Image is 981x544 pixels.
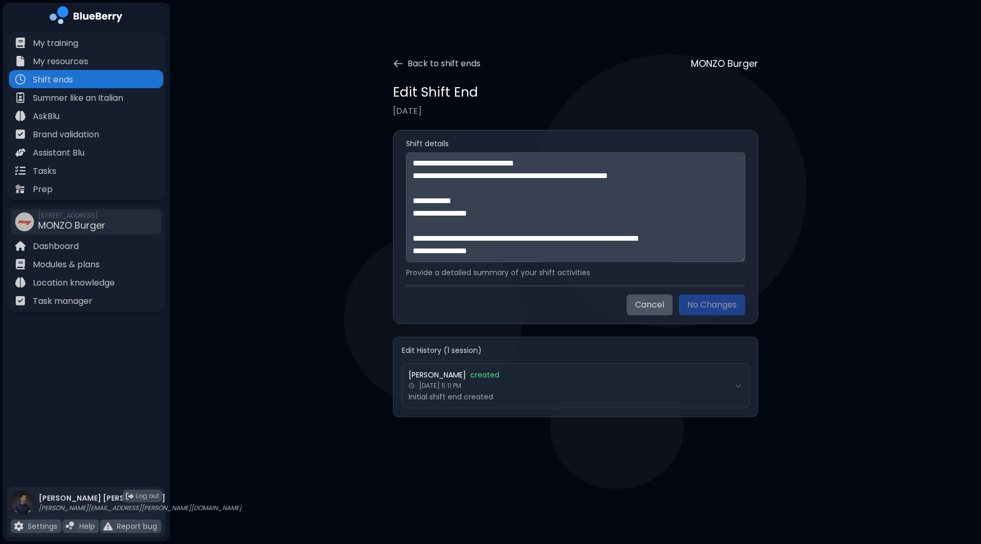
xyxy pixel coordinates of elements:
img: file icon [15,74,26,85]
p: Shift ends [33,74,73,86]
img: file icon [66,522,75,531]
p: Location knowledge [33,277,115,289]
img: file icon [14,522,23,531]
p: AskBlu [33,110,59,123]
img: file icon [15,129,26,139]
img: file icon [15,56,26,66]
button: Cancel [627,294,673,315]
p: [PERSON_NAME][EMAIL_ADDRESS][PERSON_NAME][DOMAIN_NAME] [39,504,242,512]
p: [PERSON_NAME] [PERSON_NAME] [39,493,242,503]
h1: Edit Shift End [393,84,478,101]
p: Summer like an Italian [33,92,123,104]
p: Provide a detailed summary of your shift activities [406,268,745,277]
img: file icon [15,38,26,48]
img: file icon [15,111,26,121]
span: created [470,370,499,380]
img: file icon [15,277,26,288]
p: Dashboard [33,240,79,253]
img: file icon [15,259,26,269]
span: [DATE] 5:11 PM [419,382,461,390]
p: My training [33,37,78,50]
img: file icon [103,522,113,531]
p: MONZO Burger [691,56,758,71]
p: Modules & plans [33,258,100,271]
img: logout [126,492,134,500]
span: [PERSON_NAME] [409,370,466,380]
img: file icon [15,165,26,176]
img: company logo [50,6,123,28]
p: Help [79,522,95,531]
img: file icon [15,241,26,251]
p: Initial shift end created [409,392,730,401]
img: file icon [15,295,26,306]
p: Assistant Blu [33,147,85,159]
h4: Edit History ( 1 session ) [402,346,749,355]
span: Log out [136,492,159,500]
span: [STREET_ADDRESS] [38,211,105,220]
button: Back to shift ends [393,57,481,70]
p: Task manager [33,295,92,308]
img: file icon [15,184,26,194]
p: My resources [33,55,88,68]
p: [DATE] [393,105,758,117]
button: No Changes [679,294,745,315]
p: Prep [33,183,53,196]
p: Tasks [33,165,56,178]
img: company thumbnail [15,212,34,231]
p: Settings [28,522,57,531]
p: Report bug [117,522,157,531]
img: file icon [15,147,26,158]
span: MONZO Burger [38,219,105,232]
img: profile photo [11,491,34,525]
img: file icon [15,92,26,103]
p: Brand validation [33,128,99,141]
label: Shift details [406,139,745,148]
